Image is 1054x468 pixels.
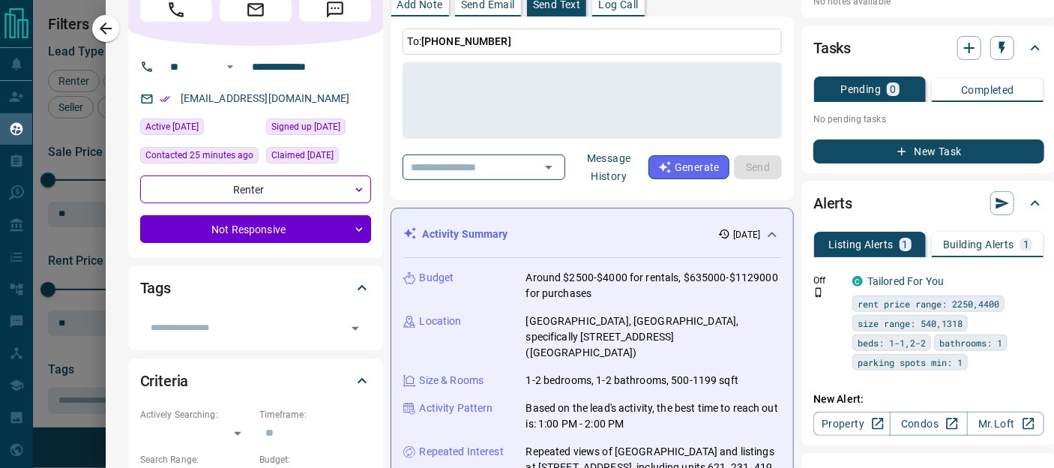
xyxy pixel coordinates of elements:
p: Completed [961,85,1014,95]
div: Sun Oct 12 2025 [140,118,259,139]
button: Open [345,318,366,339]
div: Criteria [140,363,371,399]
button: Open [221,58,239,76]
span: bathrooms: 1 [939,335,1002,350]
span: beds: 1-1,2-2 [858,335,926,350]
button: Generate [648,155,729,179]
div: Not Responsive [140,215,371,243]
div: Activity Summary[DATE] [403,220,782,248]
p: Building Alerts [943,239,1014,250]
p: Budget [420,270,454,286]
span: Active [DATE] [145,119,199,134]
p: Budget: [259,453,371,466]
p: Based on the lead's activity, the best time to reach out is: 1:00 PM - 2:00 PM [526,400,782,432]
h2: Alerts [813,191,852,215]
button: Message History [570,146,648,188]
span: Contacted 25 minutes ago [145,148,253,163]
div: Sun Dec 12 2021 [266,118,371,139]
div: condos.ca [852,276,863,286]
a: [EMAIL_ADDRESS][DOMAIN_NAME] [181,92,350,104]
p: Activity Summary [423,226,508,242]
span: rent price range: 2250,4400 [858,296,999,311]
h2: Tags [140,276,171,300]
button: Open [538,157,559,178]
a: Mr.Loft [967,412,1044,436]
span: size range: 540,1318 [858,316,963,331]
p: 1 [903,239,909,250]
div: Tags [140,270,371,306]
svg: Email Verified [160,94,170,104]
p: Activity Pattern [420,400,493,416]
h2: Criteria [140,369,189,393]
div: Renter [140,175,371,203]
p: Actively Searching: [140,408,252,421]
h2: Tasks [813,36,851,60]
div: Tue Oct 14 2025 [140,147,259,168]
span: Claimed [DATE] [271,148,334,163]
p: Pending [841,84,882,94]
p: Location [420,313,462,329]
p: 0 [890,84,896,94]
p: Size & Rooms [420,373,484,388]
a: Tailored For You [867,275,944,287]
p: Listing Alerts [828,239,894,250]
p: [DATE] [733,228,760,241]
p: To: [403,28,783,55]
svg: Push Notification Only [813,287,824,298]
p: New Alert: [813,391,1044,407]
p: 1-2 bedrooms, 1-2 bathrooms, 500-1199 sqft [526,373,739,388]
div: Alerts [813,185,1044,221]
a: Condos [890,412,967,436]
button: New Task [813,139,1044,163]
span: parking spots min: 1 [858,355,963,370]
a: Property [813,412,891,436]
div: Mon Oct 13 2025 [266,147,371,168]
p: 1 [1023,239,1029,250]
p: Around $2500-$4000 for rentals, $635000-$1129000 for purchases [526,270,782,301]
span: Signed up [DATE] [271,119,340,134]
span: [PHONE_NUMBER] [421,35,511,47]
div: Tasks [813,30,1044,66]
p: Search Range: [140,453,252,466]
p: Repeated Interest [420,444,504,460]
p: [GEOGRAPHIC_DATA], [GEOGRAPHIC_DATA], specifically [STREET_ADDRESS] ([GEOGRAPHIC_DATA]) [526,313,782,361]
p: No pending tasks [813,108,1044,130]
p: Off [813,274,843,287]
p: Timeframe: [259,408,371,421]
